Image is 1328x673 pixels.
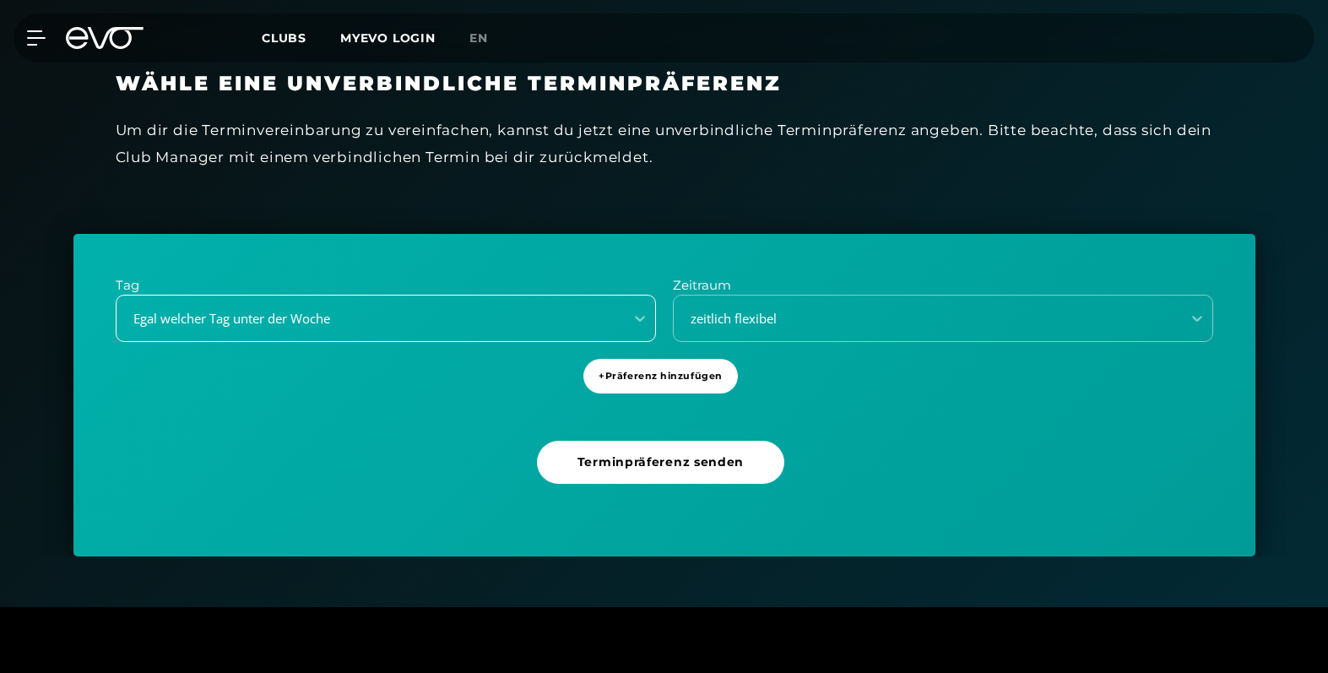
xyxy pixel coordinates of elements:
[599,369,723,383] span: + Präferenz hinzufügen
[577,453,744,471] span: Terminpräferenz senden
[116,71,1213,96] h3: Wähle eine unverbindliche Terminpräferenz
[116,276,656,296] p: Tag
[675,309,1169,328] div: zeitlich flexibel
[469,30,488,46] span: en
[116,117,1213,171] div: Um dir die Terminvereinbarung zu vereinfachen, kannst du jetzt eine unverbindliche Terminpräferen...
[469,29,508,48] a: en
[262,30,306,46] span: Clubs
[583,359,745,424] a: +Präferenz hinzufügen
[673,276,1213,296] p: Zeitraum
[262,30,340,46] a: Clubs
[118,309,612,328] div: Egal welcher Tag unter der Woche
[537,441,791,514] a: Terminpräferenz senden
[340,30,436,46] a: MYEVO LOGIN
